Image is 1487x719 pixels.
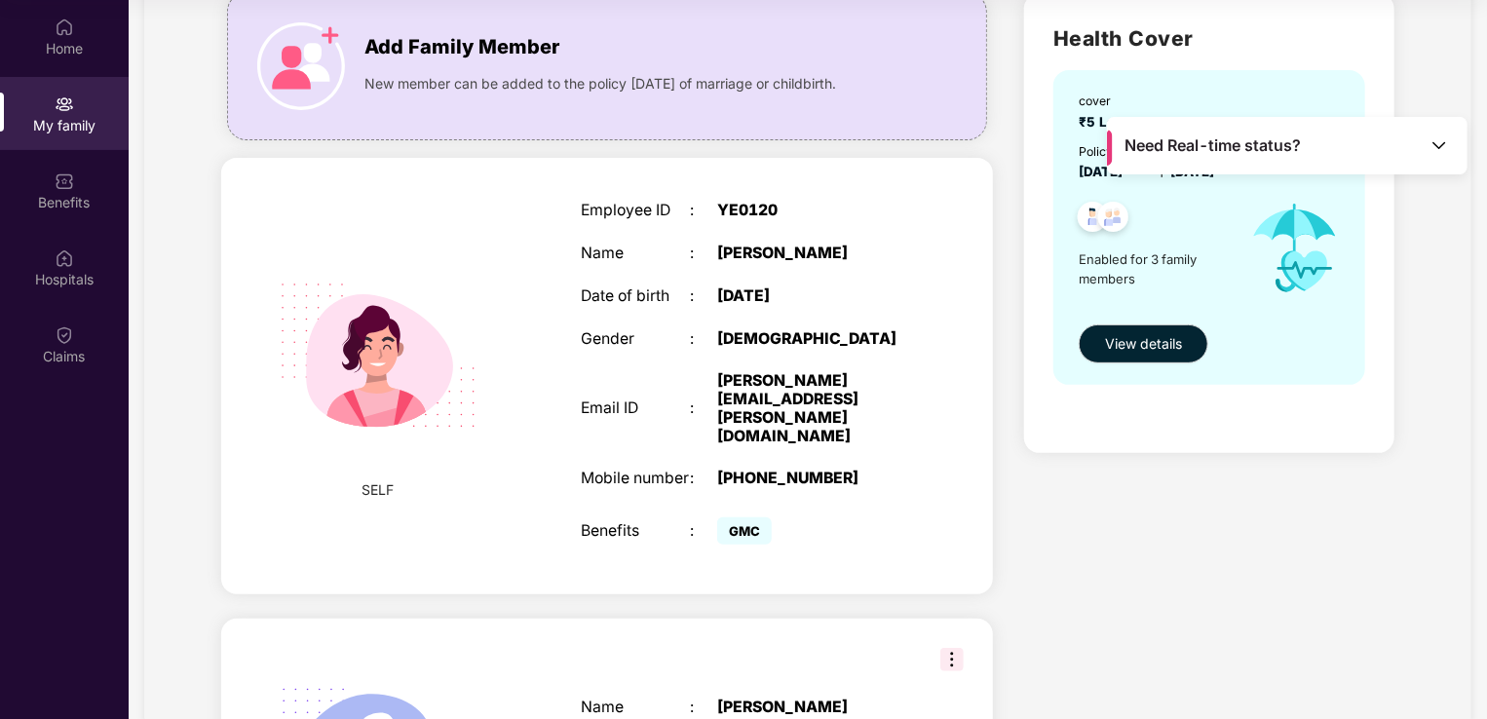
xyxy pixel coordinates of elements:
[717,245,908,263] div: [PERSON_NAME]
[581,699,690,717] div: Name
[1430,135,1449,155] img: Toggle Icon
[1079,114,1146,130] span: ₹5 Lakhs
[1105,333,1182,355] span: View details
[1125,135,1302,156] span: Need Real-time status?
[364,73,836,95] span: New member can be added to the policy [DATE] of marriage or childbirth.
[717,470,908,488] div: [PHONE_NUMBER]
[581,287,690,306] div: Date of birth
[690,330,717,349] div: :
[581,522,690,541] div: Benefits
[364,32,559,62] span: Add Family Member
[717,517,772,545] span: GMC
[254,232,501,478] img: svg+xml;base64,PHN2ZyB4bWxucz0iaHR0cDovL3d3dy53My5vcmcvMjAwMC9zdmciIHdpZHRoPSIyMjQiIGhlaWdodD0iMT...
[55,95,74,114] img: svg+xml;base64,PHN2ZyB3aWR0aD0iMjAiIGhlaWdodD0iMjAiIHZpZXdCb3g9IjAgMCAyMCAyMCIgZmlsbD0ibm9uZSIgeG...
[690,399,717,418] div: :
[717,372,908,445] div: [PERSON_NAME][EMAIL_ADDRESS][PERSON_NAME][DOMAIN_NAME]
[581,330,690,349] div: Gender
[55,18,74,37] img: svg+xml;base64,PHN2ZyBpZD0iSG9tZSIgeG1sbnM9Imh0dHA6Ly93d3cudzMub3JnLzIwMDAvc3ZnIiB3aWR0aD0iMjAiIG...
[55,248,74,268] img: svg+xml;base64,PHN2ZyBpZD0iSG9zcGl0YWxzIiB4bWxucz0iaHR0cDovL3d3dy53My5vcmcvMjAwMC9zdmciIHdpZHRoPS...
[581,470,690,488] div: Mobile number
[717,330,908,349] div: [DEMOGRAPHIC_DATA]
[1234,182,1356,315] img: icon
[690,522,717,541] div: :
[690,699,717,717] div: :
[690,202,717,220] div: :
[581,202,690,220] div: Employee ID
[1079,249,1234,289] span: Enabled for 3 family members
[690,287,717,306] div: :
[362,479,394,501] span: SELF
[690,245,717,263] div: :
[581,399,690,418] div: Email ID
[717,699,908,717] div: [PERSON_NAME]
[1079,164,1123,179] span: [DATE]
[717,287,908,306] div: [DATE]
[581,245,690,263] div: Name
[55,325,74,345] img: svg+xml;base64,PHN2ZyBpZD0iQ2xhaW0iIHhtbG5zPSJodHRwOi8vd3d3LnczLm9yZy8yMDAwL3N2ZyIgd2lkdGg9IjIwIi...
[1079,324,1208,363] button: View details
[1069,196,1117,244] img: svg+xml;base64,PHN2ZyB4bWxucz0iaHR0cDovL3d3dy53My5vcmcvMjAwMC9zdmciIHdpZHRoPSI0OC45NDMiIGhlaWdodD...
[55,171,74,191] img: svg+xml;base64,PHN2ZyBpZD0iQmVuZWZpdHMiIHhtbG5zPSJodHRwOi8vd3d3LnczLm9yZy8yMDAwL3N2ZyIgd2lkdGg9Ij...
[1053,22,1365,55] h2: Health Cover
[1089,196,1137,244] img: svg+xml;base64,PHN2ZyB4bWxucz0iaHR0cDovL3d3dy53My5vcmcvMjAwMC9zdmciIHdpZHRoPSI0OC45NDMiIGhlaWdodD...
[1079,142,1154,161] div: Policy issued
[1079,92,1146,110] div: cover
[717,202,908,220] div: YE0120
[257,22,345,110] img: icon
[690,470,717,488] div: :
[940,648,964,671] img: svg+xml;base64,PHN2ZyB3aWR0aD0iMzIiIGhlaWdodD0iMzIiIHZpZXdCb3g9IjAgMCAzMiAzMiIgZmlsbD0ibm9uZSIgeG...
